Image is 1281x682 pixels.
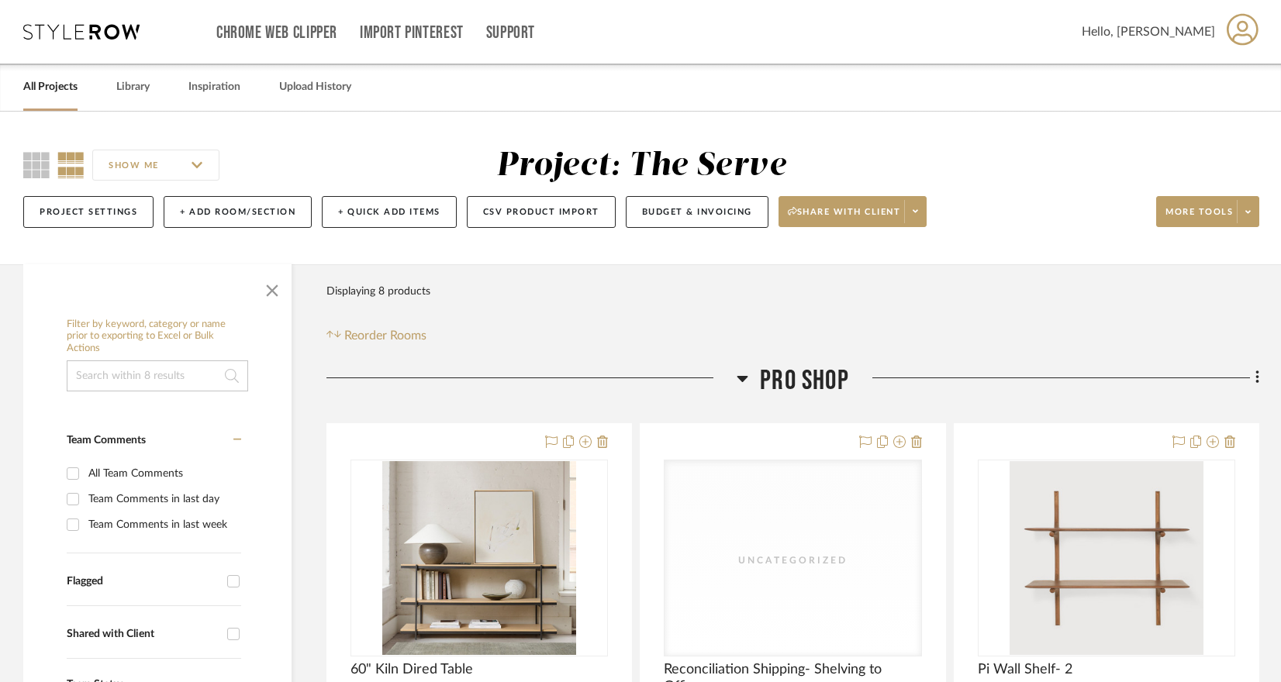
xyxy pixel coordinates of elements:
[322,196,457,228] button: + Quick Add Items
[626,196,768,228] button: Budget & Invoicing
[715,553,870,568] div: Uncategorized
[116,77,150,98] a: Library
[279,77,351,98] a: Upload History
[665,460,920,656] div: 0
[326,276,430,307] div: Displaying 8 products
[67,319,248,355] h6: Filter by keyword, category or name prior to exporting to Excel or Bulk Actions
[1165,206,1233,229] span: More tools
[1082,22,1215,41] span: Hello, [PERSON_NAME]
[788,206,901,229] span: Share with client
[23,196,154,228] button: Project Settings
[67,435,146,446] span: Team Comments
[978,661,1072,678] span: Pi Wall Shelf- 2
[67,628,219,641] div: Shared with Client
[360,26,464,40] a: Import Pinterest
[1010,461,1203,655] img: Pi Wall Shelf- 2
[344,326,426,345] span: Reorder Rooms
[23,77,78,98] a: All Projects
[67,575,219,588] div: Flagged
[496,150,787,182] div: Project: The Serve
[216,26,337,40] a: Chrome Web Clipper
[1156,196,1259,227] button: More tools
[351,460,607,656] div: 0
[382,461,576,655] img: 60" Kiln Dired Table
[350,661,473,678] span: 60" Kiln Dired Table
[88,487,237,511] div: Team Comments in last day
[486,26,535,40] a: Support
[326,326,426,345] button: Reorder Rooms
[88,512,237,537] div: Team Comments in last week
[164,196,312,228] button: + Add Room/Section
[67,360,248,391] input: Search within 8 results
[257,272,288,303] button: Close
[88,461,237,486] div: All Team Comments
[467,196,616,228] button: CSV Product Import
[760,364,849,398] span: Pro Shop
[188,77,240,98] a: Inspiration
[779,196,927,227] button: Share with client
